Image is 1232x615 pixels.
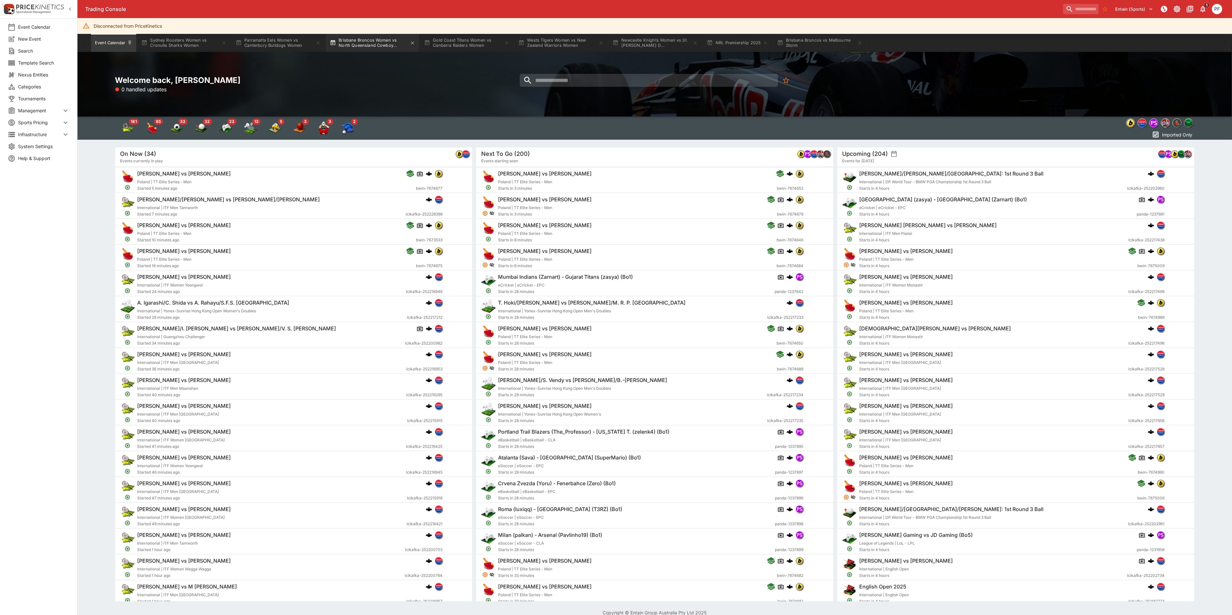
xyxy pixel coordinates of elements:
img: pandascore.png [804,150,811,157]
img: lclkafka.png [435,377,442,384]
h6: [DEMOGRAPHIC_DATA][PERSON_NAME] vs [PERSON_NAME] [859,325,1011,332]
img: lclkafka.png [796,402,803,409]
img: logo-cerberus.svg [1148,403,1154,409]
span: panda-1237895 [775,443,803,450]
img: golf.png [842,505,857,519]
img: Sportsbook Management [16,11,51,14]
img: table_tennis.png [481,196,495,210]
span: lclkafka-252202960 [1127,185,1165,192]
img: lclkafka.png [1157,506,1164,513]
h6: [PERSON_NAME]/[GEOGRAPHIC_DATA]/[PERSON_NAME]: 1st Round 3 Ball [859,506,1044,513]
div: Basketball [293,122,306,135]
img: pandascore.png [1157,531,1164,539]
img: table_tennis.png [120,170,135,184]
img: lclkafka.png [1157,273,1164,280]
img: bwin.png [796,170,803,177]
span: bwin-7674646 [777,237,803,243]
img: lclkafka.png [1158,150,1166,157]
span: 1 [1204,2,1210,8]
h6: [PERSON_NAME] vs [PERSON_NAME] [137,532,231,539]
span: 33 [178,118,187,125]
span: lclkafka-252216295 [406,392,442,398]
h6: [PERSON_NAME] vs [PERSON_NAME] [498,222,592,229]
h6: Crvena Zvezda (Yoru) - Fenerbahce (Zero) (Bo1) [498,480,616,487]
button: Toggle light/dark mode [1171,3,1183,15]
div: Golf [195,122,208,135]
img: badminton.png [481,376,495,390]
h2: Welcome back, [PERSON_NAME] [115,75,473,85]
img: nrl.png [1185,119,1193,127]
button: No Bookmarks [780,74,793,87]
img: tennis.png [120,376,135,390]
button: settings [891,151,897,157]
img: esports [219,122,232,135]
span: lclkafka-252217496 [1128,340,1165,347]
img: tennis.png [120,428,135,442]
img: bwin.png [456,150,463,157]
img: lclkafka.png [810,150,818,157]
span: bwin-7674689 [777,366,803,372]
img: esports.png [481,531,495,545]
img: table_tennis.png [842,299,857,313]
button: Sydney Roosters Women vs Cronulla Sharks Women [137,34,230,52]
img: bwin.png [435,222,442,229]
span: bwin-7674677 [416,185,442,192]
span: lclkafka-252202961 [1128,521,1165,527]
img: logo-cerberus.svg [425,532,432,538]
span: lclkafka-252216953 [406,366,442,372]
button: Newcastle Knights Women vs St. [PERSON_NAME] D... [609,34,702,52]
img: logo-cerberus.svg [425,196,432,203]
img: lclkafka.png [1138,119,1146,127]
h6: [PERSON_NAME] vs [PERSON_NAME] [859,454,953,461]
img: logo-cerberus.svg [1148,170,1154,177]
img: lclkafka.png [435,402,442,409]
span: panda-1237661 [1137,211,1165,217]
img: logo-cerberus.svg [1148,222,1154,228]
img: pandascore.png [796,454,803,461]
div: Volleyball [268,122,281,135]
img: pricekinetics.png [817,150,824,157]
img: lclkafka.png [435,299,442,306]
img: PriceKinetics [16,5,64,9]
button: No Bookmarks [1100,4,1110,14]
h6: Mumbai Indians (Zarnart) - Gujarat Titans (zasya) (Bo1) [498,274,633,280]
img: lclkafka.png [435,325,442,332]
img: logo-cerberus.svg [425,454,432,461]
h6: [PERSON_NAME] vs [PERSON_NAME] [859,428,953,435]
img: badminton.png [481,299,495,313]
button: Brisbane Broncos Women vs North Queensland Cowboy... [326,34,419,52]
img: pandascore.png [1150,119,1158,127]
img: lclkafka.png [796,299,803,306]
span: bwin-7675006 [1137,495,1165,501]
img: table_tennis.png [481,325,495,339]
img: table_tennis.png [120,221,135,236]
span: lclkafka-252217438 [1128,237,1165,243]
img: lclkafka.png [462,150,469,157]
h6: Portland Trail Blazers (The_Professor) - [US_STATE] T. (zelenk4) (Bo1) [498,428,669,435]
button: Event Calendar [91,34,136,52]
h6: [PERSON_NAME] vs [PERSON_NAME] [137,480,231,487]
img: tennis.png [842,273,857,287]
h6: [PERSON_NAME] vs [PERSON_NAME] [137,403,231,409]
span: lclkafka-252217233 [767,314,803,321]
img: logo-cerberus.svg [787,325,793,332]
img: bwin.png [1157,454,1164,461]
div: pricekinetics [1161,118,1170,127]
span: lclkafka-252217858 [1128,418,1165,424]
span: lclkafka-252217529 [1128,392,1165,398]
span: bwin-7674684 [777,263,803,269]
img: lclkafka.png [435,351,442,358]
img: logo-cerberus.svg [787,351,793,358]
img: lclkafka.png [1157,377,1164,384]
img: logo-cerberus.svg [1148,428,1154,435]
img: bwin.png [796,247,803,255]
span: 5 [278,118,284,125]
img: bwin.png [1157,480,1164,487]
div: pandascore [1149,118,1158,127]
img: logo-cerberus.svg [787,274,793,280]
img: table_tennis.png [481,170,495,184]
span: bwin-7674652 [777,185,803,192]
img: table_tennis.png [481,247,495,261]
img: table_tennis [146,122,158,135]
img: tennis.png [842,325,857,339]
